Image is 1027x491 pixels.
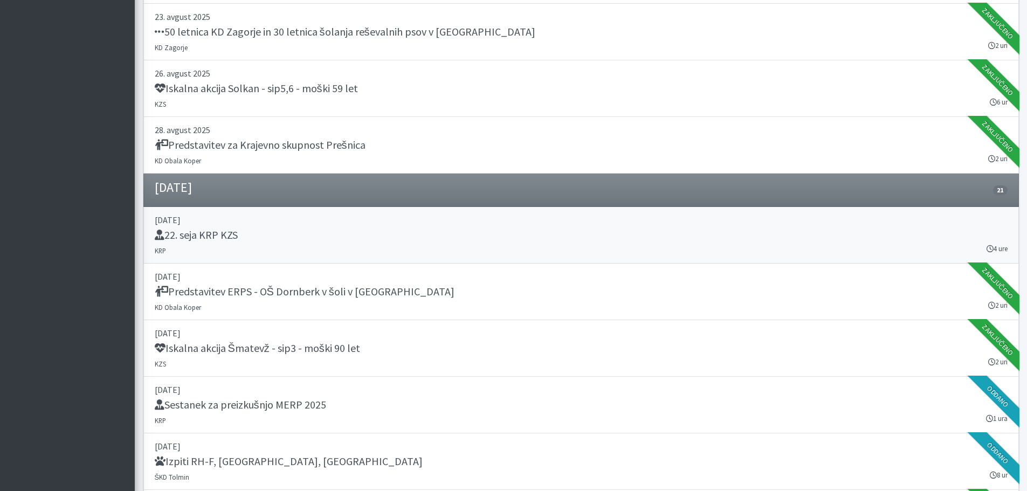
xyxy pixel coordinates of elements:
[155,10,1008,23] p: 23. avgust 2025
[143,60,1019,117] a: 26. avgust 2025 Iskalna akcija Solkan - sip5,6 - moški 59 let KZS 6 ur Zaključeno
[155,342,360,355] h5: Iskalna akcija Šmatevž - sip3 - moški 90 let
[155,213,1008,226] p: [DATE]
[155,139,366,151] h5: Predstavitev za Krajevno skupnost Prešnica
[155,82,358,95] h5: Iskalna akcija Solkan - sip5,6 - moški 59 let
[155,440,1008,453] p: [DATE]
[155,123,1008,136] p: 28. avgust 2025
[155,327,1008,340] p: [DATE]
[155,285,454,298] h5: Predstavitev ERPS - OŠ Dornberk v šoli v [GEOGRAPHIC_DATA]
[143,207,1019,264] a: [DATE] 22. seja KRP KZS KRP 4 ure
[155,473,190,481] small: ŠKD Tolmin
[155,180,192,196] h4: [DATE]
[143,320,1019,377] a: [DATE] Iskalna akcija Šmatevž - sip3 - moški 90 let KZS 2 uri Zaključeno
[155,43,188,52] small: KD Zagorje
[143,4,1019,60] a: 23. avgust 2025 50 letnica KD Zagorje in 30 letnica šolanja reševalnih psov v [GEOGRAPHIC_DATA] K...
[155,67,1008,80] p: 26. avgust 2025
[155,383,1008,396] p: [DATE]
[155,156,201,165] small: KD Obala Koper
[143,433,1019,490] a: [DATE] Izpiti RH-F, [GEOGRAPHIC_DATA], [GEOGRAPHIC_DATA] ŠKD Tolmin 8 ur Oddano
[155,398,326,411] h5: Sestanek za preizkušnjo MERP 2025
[155,455,423,468] h5: Izpiti RH-F, [GEOGRAPHIC_DATA], [GEOGRAPHIC_DATA]
[143,264,1019,320] a: [DATE] Predstavitev ERPS - OŠ Dornberk v šoli v [GEOGRAPHIC_DATA] KD Obala Koper 2 uri Zaključeno
[155,303,201,312] small: KD Obala Koper
[155,100,166,108] small: KZS
[155,229,238,241] h5: 22. seja KRP KZS
[155,416,166,425] small: KRP
[993,185,1007,195] span: 21
[143,117,1019,174] a: 28. avgust 2025 Predstavitev za Krajevno skupnost Prešnica KD Obala Koper 2 uri Zaključeno
[155,25,535,38] h5: 50 letnica KD Zagorje in 30 letnica šolanja reševalnih psov v [GEOGRAPHIC_DATA]
[987,244,1008,254] small: 4 ure
[155,359,166,368] small: KZS
[155,270,1008,283] p: [DATE]
[155,246,166,255] small: KRP
[143,377,1019,433] a: [DATE] Sestanek za preizkušnjo MERP 2025 KRP 1 ura Oddano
